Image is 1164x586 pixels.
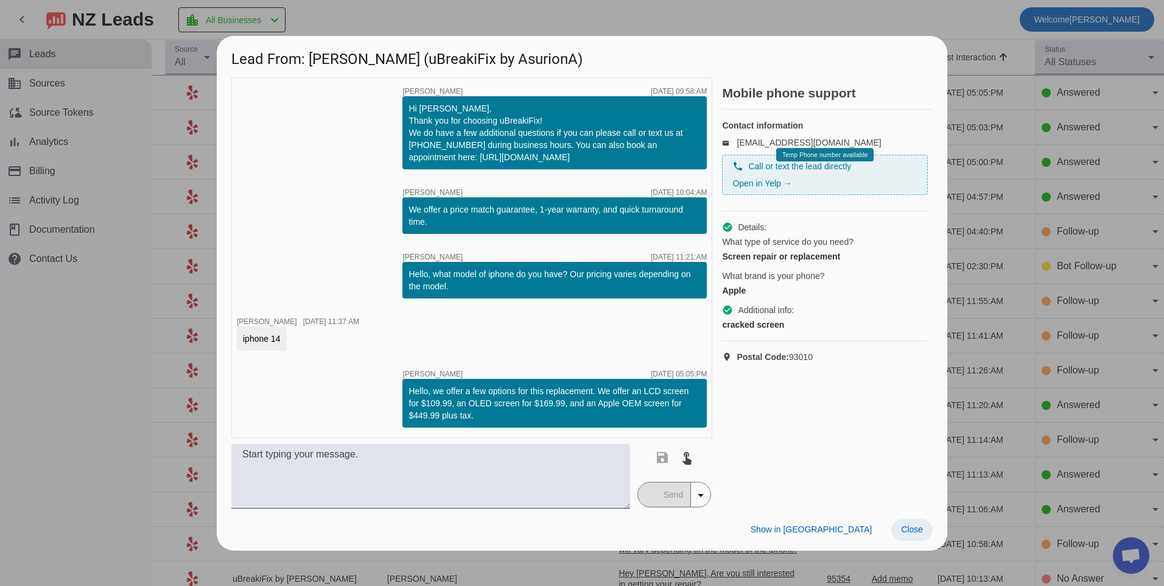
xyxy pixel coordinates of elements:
h4: Contact information [722,119,928,132]
mat-icon: arrow_drop_down [693,488,708,503]
span: [PERSON_NAME] [402,88,463,95]
a: [EMAIL_ADDRESS][DOMAIN_NAME] [737,138,881,147]
div: Apple [722,284,928,297]
mat-icon: touch_app [679,450,694,465]
div: iphone 14 [243,333,281,345]
span: [PERSON_NAME] [402,189,463,196]
div: Screen repair or replacement [722,250,928,263]
div: We offer a price match guarantee, 1-year warranty, and quick turnaround time.​ [408,203,701,228]
h1: Lead From: [PERSON_NAME] (uBreakiFix by AsurionA) [217,36,947,77]
div: [DATE] 09:58:AM [651,88,707,95]
span: Close [901,524,923,534]
h2: Mobile phone support [722,87,933,99]
button: Show in [GEOGRAPHIC_DATA] [741,519,882,541]
mat-icon: check_circle [722,305,733,316]
mat-icon: check_circle [722,222,733,233]
div: [DATE] 11:21:AM [651,253,707,261]
div: cracked screen [722,319,928,331]
span: Details: [738,221,766,233]
button: Close [891,519,933,541]
strong: Postal Code: [737,352,789,362]
span: What type of service do you need? [722,236,854,248]
div: [DATE] 11:37:AM [303,318,359,325]
div: Hi [PERSON_NAME], Thank you for choosing uBreakiFix! We do have a few additional questions if you... [408,102,701,163]
span: Show in [GEOGRAPHIC_DATA] [751,524,872,534]
span: Temp Phone number available [782,152,868,158]
div: [DATE] 05:05:PM [651,370,707,378]
div: [DATE] 10:04:AM [651,189,707,196]
span: [PERSON_NAME] [402,370,463,378]
mat-icon: email [722,139,737,146]
span: Additional info: [738,304,794,316]
span: [PERSON_NAME] [402,253,463,261]
span: What brand is your phone? [722,270,824,282]
mat-icon: phone [732,161,743,172]
span: 93010 [737,351,813,363]
mat-icon: location_on [722,352,737,362]
div: Hello, we offer a few options for this replacement. We offer an LCD screen for $109.99, an OLED s... [408,385,701,422]
span: [PERSON_NAME] [237,317,297,326]
span: Call or text the lead directly [748,160,851,172]
div: Hello, what model of iphone do you have? Our pricing varies depending on the model. [408,268,701,292]
a: Open in Yelp → [732,178,791,188]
